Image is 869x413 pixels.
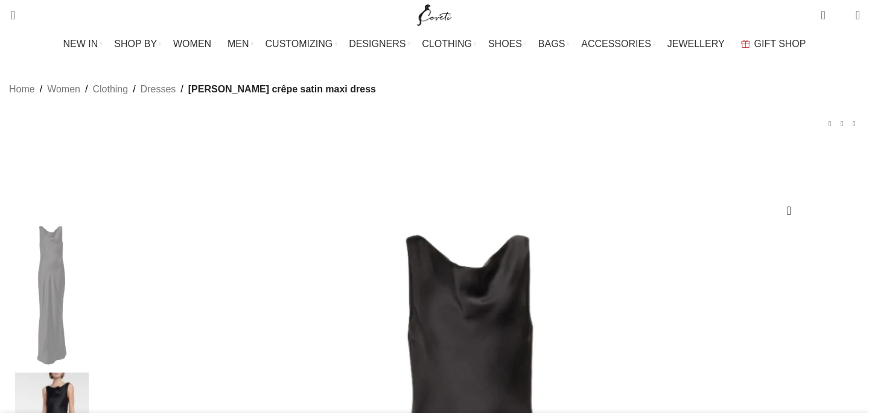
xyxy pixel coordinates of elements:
a: ACCESSORIES [581,32,655,56]
a: Next product [848,118,860,130]
span: CLOTHING [422,38,472,50]
div: My Wishlist [835,3,847,27]
a: Search [3,3,15,27]
span: [PERSON_NAME] crêpe satin maxi dress [188,82,376,97]
a: WOMEN [173,32,215,56]
a: SHOP BY [114,32,161,56]
span: 0 [822,6,831,15]
a: Site logo [415,9,455,19]
a: CUSTOMIZING [266,32,337,56]
a: NEW IN [63,32,103,56]
a: SHOES [488,32,526,56]
a: JEWELLERY [667,32,729,56]
a: Women [47,82,80,97]
span: BAGS [538,38,565,50]
a: DESIGNERS [349,32,410,56]
span: SHOP BY [114,38,157,50]
a: Dresses [141,82,176,97]
a: GIFT SHOP [741,32,806,56]
img: Norma Kamali Maria crepe satin maxi dress21607 nobg [15,224,89,367]
a: Home [9,82,35,97]
a: 0 [815,3,831,27]
img: GiftBag [741,40,750,48]
a: CLOTHING [422,32,476,56]
span: WOMEN [173,38,211,50]
span: MEN [228,38,249,50]
span: ACCESSORIES [581,38,651,50]
span: GIFT SHOP [754,38,806,50]
div: Main navigation [3,32,866,56]
a: Clothing [92,82,128,97]
span: JEWELLERY [667,38,725,50]
span: NEW IN [63,38,98,50]
a: BAGS [538,32,569,56]
span: DESIGNERS [349,38,406,50]
nav: Breadcrumb [9,82,376,97]
a: MEN [228,32,253,56]
span: 0 [837,12,846,21]
span: SHOES [488,38,522,50]
span: CUSTOMIZING [266,38,333,50]
a: Previous product [824,118,836,130]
